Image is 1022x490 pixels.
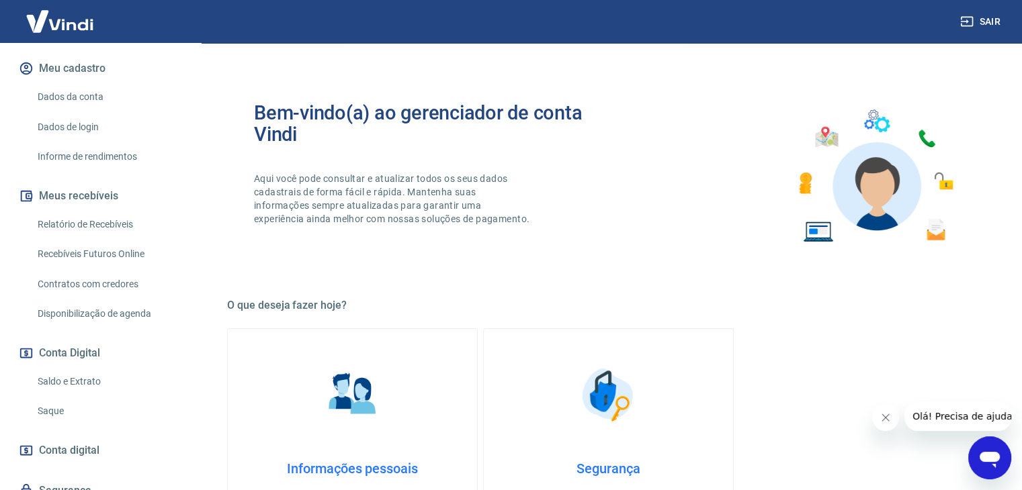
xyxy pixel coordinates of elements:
[575,361,642,428] img: Segurança
[249,460,456,477] h4: Informações pessoais
[16,338,185,368] button: Conta Digital
[32,368,185,395] a: Saldo e Extrato
[32,83,185,111] a: Dados da conta
[872,404,899,431] iframe: Fechar mensagem
[32,300,185,328] a: Disponibilização de agenda
[16,1,103,42] img: Vindi
[8,9,113,20] span: Olá! Precisa de ajuda?
[32,240,185,268] a: Recebíveis Futuros Online
[16,54,185,83] button: Meu cadastro
[254,172,532,226] p: Aqui você pode consultar e atualizar todos os seus dados cadastrais de forma fácil e rápida. Mant...
[16,436,185,465] a: Conta digital
[904,401,1011,431] iframe: Mensagem da empresa
[32,113,185,141] a: Dados de login
[39,441,99,460] span: Conta digital
[16,181,185,211] button: Meus recebíveis
[227,299,990,312] h5: O que deseja fazer hoje?
[968,436,1011,479] iframe: Botão para abrir a janela de mensagens
[254,102,609,145] h2: Bem-vindo(a) ao gerenciador de conta Vindi
[957,9,1006,34] button: Sair
[32,397,185,425] a: Saque
[32,211,185,238] a: Relatório de Recebíveis
[32,271,185,298] a: Contratos com credores
[787,102,963,250] img: Imagem de um avatar masculino com diversos icones exemplificando as funcionalidades do gerenciado...
[32,143,185,170] a: Informe de rendimentos
[505,460,712,477] h4: Segurança
[319,361,386,428] img: Informações pessoais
